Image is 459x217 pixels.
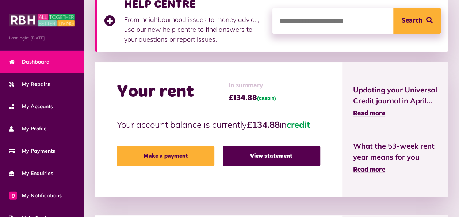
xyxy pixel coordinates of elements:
[117,118,320,131] p: Your account balance is currently in
[117,81,194,103] h2: Your rent
[124,15,265,44] p: From neighbourhood issues to money advice, use our new help centre to find answers to your questi...
[247,119,280,130] strong: £134.88
[393,8,441,34] button: Search
[9,80,50,88] span: My Repairs
[353,84,437,106] span: Updating your Universal Credit journal in April...
[257,97,276,101] span: (CREDIT)
[9,35,75,41] span: Last login: [DATE]
[9,13,75,27] img: MyRBH
[223,146,320,166] a: View statement
[229,92,276,103] span: £134.88
[9,147,55,155] span: My Payments
[229,81,276,91] span: In summary
[9,191,17,199] span: 0
[353,84,437,119] a: Updating your Universal Credit journal in April... Read more
[9,103,53,110] span: My Accounts
[353,141,437,175] a: What the 53-week rent year means for you Read more
[9,192,62,199] span: My Notifications
[9,170,53,177] span: My Enquiries
[353,167,385,173] span: Read more
[9,125,47,133] span: My Profile
[9,58,50,66] span: Dashboard
[117,146,214,166] a: Make a payment
[353,141,437,163] span: What the 53-week rent year means for you
[287,119,310,130] span: credit
[402,8,422,34] span: Search
[353,110,385,117] span: Read more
